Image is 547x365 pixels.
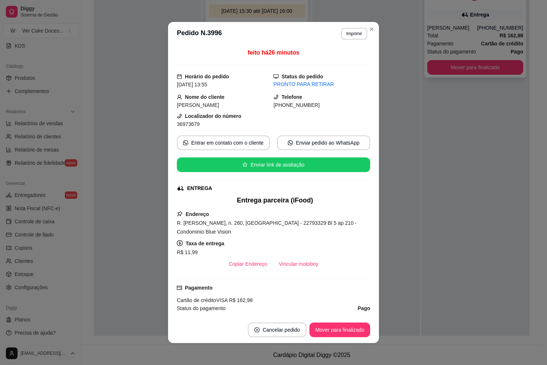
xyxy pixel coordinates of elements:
button: Close [366,23,377,35]
span: phone [177,113,182,119]
button: Mover para finalizado [309,323,370,337]
strong: Pagamento [185,285,212,291]
strong: Pago [358,305,370,311]
button: Vincular motoboy [273,257,324,271]
strong: Telefone [282,94,302,100]
span: pushpin [177,211,183,217]
span: feito há 26 minutos [248,49,299,56]
span: calendar [177,74,182,79]
span: close-circle [254,327,260,332]
strong: Taxa de entrega [186,241,224,246]
span: dollar [177,240,183,246]
strong: Status do pedido [282,74,323,79]
span: credit-card [177,285,182,290]
div: ENTREGA [187,185,212,192]
button: starEnviar link de avaliação [177,157,370,172]
button: whats-appEntrar em contato com o cliente [177,135,270,150]
strong: Localizador do número [185,113,241,119]
span: R$ 162,98 [228,297,253,303]
span: [PERSON_NAME] [177,102,219,108]
h3: Pedido N. 3996 [177,28,222,40]
span: user [177,94,182,100]
span: [DATE] 13:55 [177,82,207,87]
button: Imprimir [341,28,367,40]
span: whats-app [288,140,293,145]
div: Entrega parceira (iFood) [180,195,370,205]
span: Cartão de crédito VISA [177,297,228,303]
button: close-circleCancelar pedido [248,323,306,337]
span: [PHONE_NUMBER] [273,102,320,108]
span: whats-app [183,140,188,145]
button: whats-appEnviar pedido ao WhatsApp [277,135,370,150]
span: 36973679 [177,121,200,127]
strong: Nome do cliente [185,94,224,100]
button: Copiar Endereço [223,257,273,271]
span: phone [273,94,279,100]
strong: Endereço [186,211,209,217]
span: star [242,162,248,167]
span: Status do pagamento [177,304,226,312]
div: PRONTO PARA RETIRAR [273,81,370,88]
span: desktop [273,74,279,79]
strong: Horário do pedido [185,74,229,79]
span: R$ 11,99 [177,249,198,255]
span: R. [PERSON_NAME], n. 260, [GEOGRAPHIC_DATA] - 22793329 Bl 5 ap 210 - Condominio Blue Vision [177,220,357,235]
